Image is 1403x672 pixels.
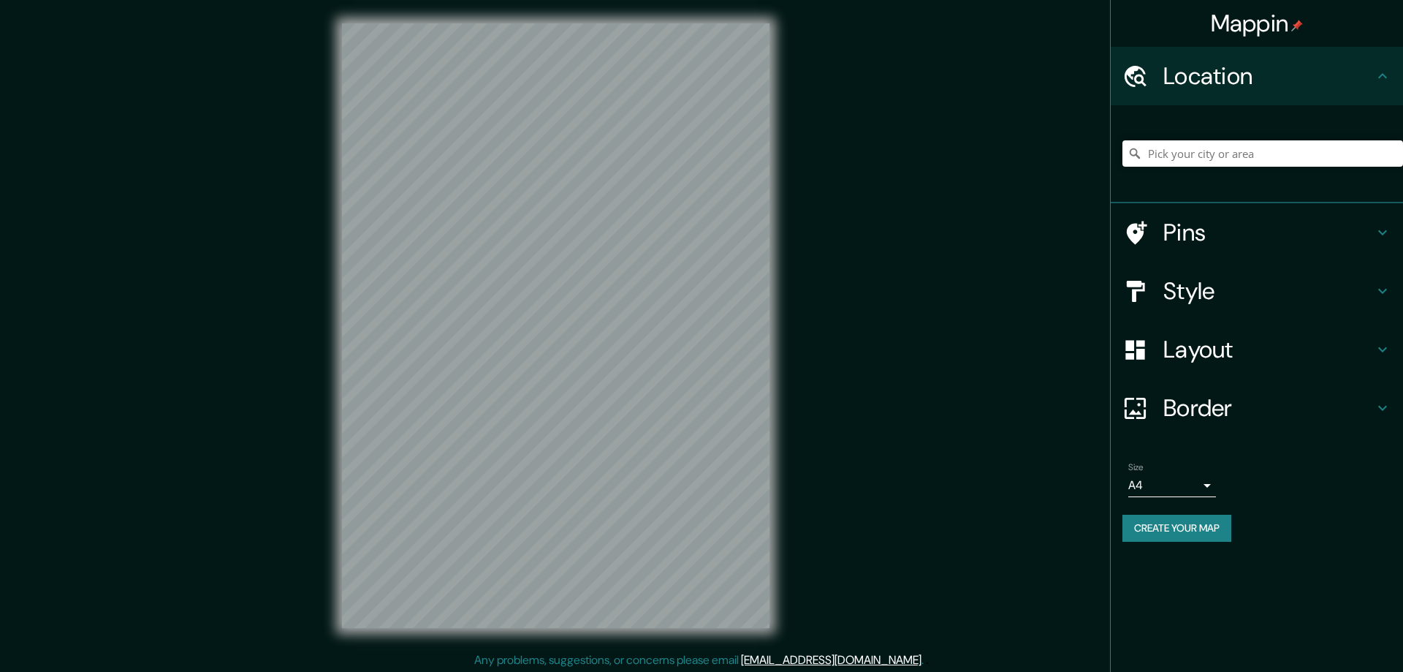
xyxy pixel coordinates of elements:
[1111,203,1403,262] div: Pins
[1211,9,1304,38] h4: Mappin
[1128,474,1216,497] div: A4
[1111,262,1403,320] div: Style
[1111,47,1403,105] div: Location
[926,652,929,669] div: .
[1291,20,1303,31] img: pin-icon.png
[741,652,921,668] a: [EMAIL_ADDRESS][DOMAIN_NAME]
[1111,320,1403,379] div: Layout
[1163,276,1374,306] h4: Style
[474,652,924,669] p: Any problems, suggestions, or concerns please email .
[1163,335,1374,364] h4: Layout
[1163,61,1374,91] h4: Location
[1163,393,1374,423] h4: Border
[1122,140,1403,167] input: Pick your city or area
[924,652,926,669] div: .
[1128,461,1144,474] label: Size
[1163,218,1374,247] h4: Pins
[1122,515,1231,542] button: Create your map
[1111,379,1403,437] div: Border
[342,23,769,628] canvas: Map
